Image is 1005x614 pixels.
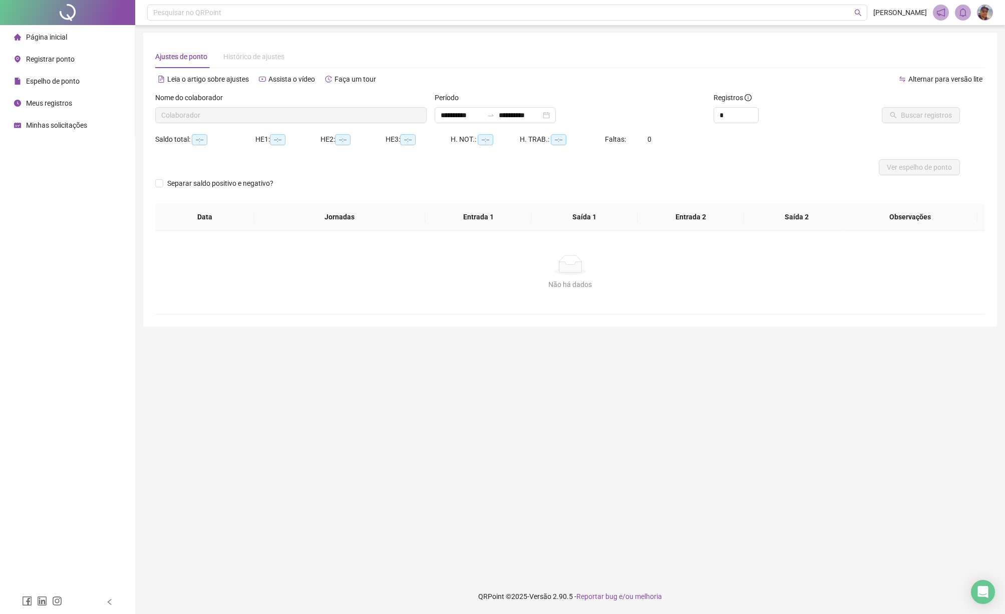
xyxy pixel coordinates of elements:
[977,5,992,20] img: 45911
[745,94,752,101] span: info-circle
[400,134,416,145] span: --:--
[879,159,960,175] button: Ver espelho de ponto
[647,135,651,143] span: 0
[14,34,21,41] span: home
[637,203,744,231] th: Entrada 2
[26,121,87,129] span: Minhas solicitações
[520,134,605,145] div: H. TRAB.:
[425,203,531,231] th: Entrada 1
[223,53,284,61] span: Histórico de ajustes
[259,76,266,83] span: youtube
[842,203,977,231] th: Observações
[854,9,862,17] span: search
[551,134,566,145] span: --:--
[135,579,1005,614] footer: QRPoint © 2025 - 2.90.5 -
[106,598,113,605] span: left
[435,92,465,103] label: Período
[268,75,315,83] span: Assista o vídeo
[52,596,62,606] span: instagram
[334,75,376,83] span: Faça um tour
[14,122,21,129] span: schedule
[531,203,637,231] th: Saída 1
[155,92,229,103] label: Nome do colaborador
[26,55,75,63] span: Registrar ponto
[478,134,493,145] span: --:--
[529,592,551,600] span: Versão
[155,53,207,61] span: Ajustes de ponto
[325,76,332,83] span: history
[14,78,21,85] span: file
[155,134,255,145] div: Saldo total:
[22,596,32,606] span: facebook
[335,134,351,145] span: --:--
[37,596,47,606] span: linkedin
[850,211,969,222] span: Observações
[320,134,386,145] div: HE 2:
[714,92,752,103] span: Registros
[158,76,165,83] span: file-text
[386,134,451,145] div: HE 3:
[255,134,320,145] div: HE 1:
[270,134,285,145] span: --:--
[163,178,277,189] span: Separar saldo positivo e negativo?
[167,75,249,83] span: Leia o artigo sobre ajustes
[254,203,425,231] th: Jornadas
[26,33,67,41] span: Página inicial
[744,203,850,231] th: Saída 2
[899,76,906,83] span: swap
[971,580,995,604] div: Open Intercom Messenger
[155,203,254,231] th: Data
[192,134,207,145] span: --:--
[958,8,967,17] span: bell
[487,111,495,119] span: swap-right
[487,111,495,119] span: to
[14,56,21,63] span: environment
[605,135,627,143] span: Faltas:
[14,100,21,107] span: clock-circle
[26,99,72,107] span: Meus registros
[451,134,520,145] div: H. NOT.:
[576,592,662,600] span: Reportar bug e/ou melhoria
[936,8,945,17] span: notification
[882,107,960,123] button: Buscar registros
[167,279,973,290] div: Não há dados
[908,75,982,83] span: Alternar para versão lite
[873,7,927,18] span: [PERSON_NAME]
[26,77,80,85] span: Espelho de ponto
